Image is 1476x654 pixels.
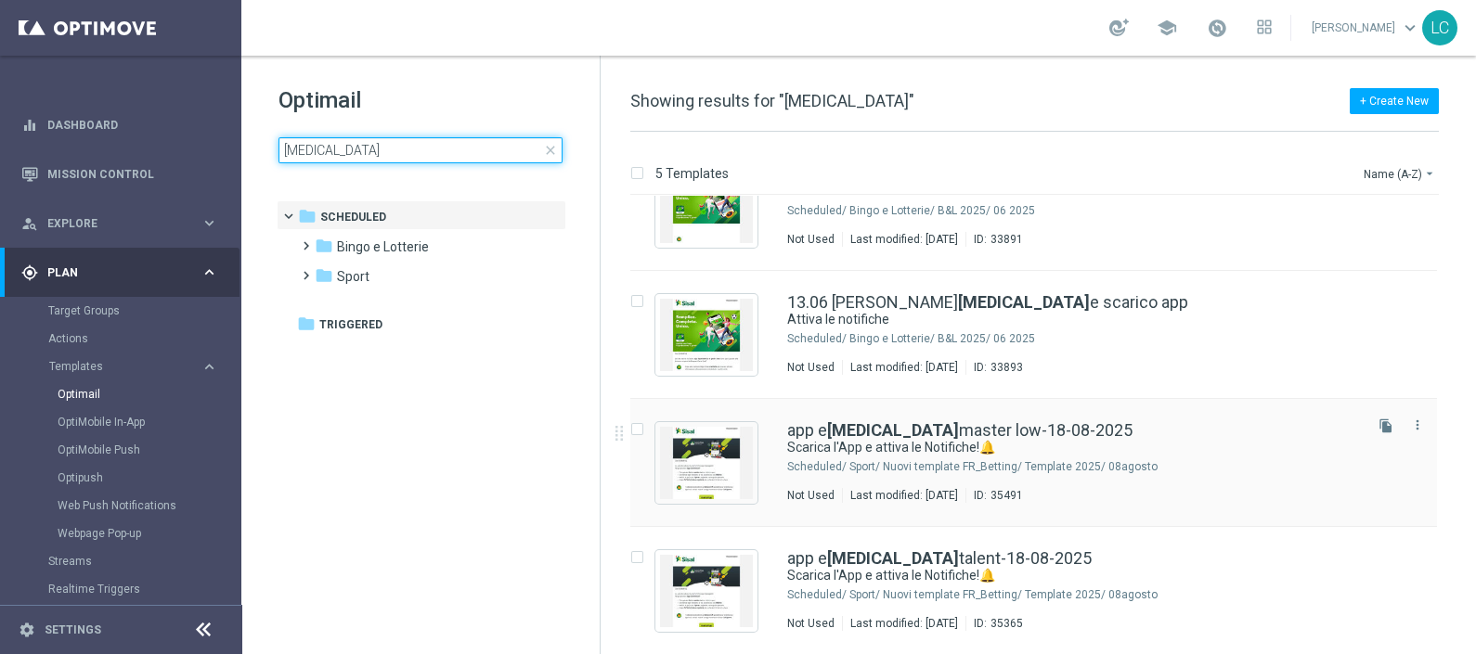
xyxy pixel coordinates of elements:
[965,488,1023,503] div: ID:
[1400,18,1420,38] span: keyboard_arrow_down
[1157,18,1177,38] span: school
[1410,417,1425,432] i: more_vert
[49,361,182,372] span: Templates
[49,361,201,372] div: Templates
[660,299,753,371] img: 33893.jpeg
[827,548,959,568] b: [MEDICAL_DATA]
[612,399,1472,527] div: Press SPACE to select this row.
[319,316,382,333] span: Triggered
[58,408,240,436] div: OptiMobile In-App
[787,203,847,218] div: Scheduled/
[48,582,193,596] a: Realtime Triggers
[787,567,1316,584] a: Scarica l'App e attiva le Notifiche!🔔
[48,303,193,318] a: Target Groups
[787,459,847,474] div: Scheduled/
[787,587,847,602] div: Scheduled/
[787,360,835,375] div: Not Used
[278,137,563,163] input: Search Template
[1350,88,1439,114] button: + Create New
[21,149,218,199] div: Mission Control
[58,498,193,513] a: Web Push Notifications
[787,567,1359,584] div: Scarica l'App e attiva le Notifiche!🔔
[660,427,753,499] img: 35491.jpeg
[630,91,914,110] span: Showing results for "[MEDICAL_DATA]"
[58,415,193,430] a: OptiMobile In-App
[1408,414,1427,436] button: more_vert
[58,442,193,457] a: OptiMobile Push
[21,215,38,232] i: person_search
[787,294,1188,311] a: 13.06 [PERSON_NAME][MEDICAL_DATA]e scarico app
[787,422,1133,439] a: app e[MEDICAL_DATA]master low-18-08-2025
[320,209,386,225] span: Scheduled
[1362,162,1439,185] button: Name (A-Z)arrow_drop_down
[47,267,201,278] span: Plan
[20,118,219,133] div: equalizer Dashboard
[612,143,1472,271] div: Press SPACE to select this row.
[48,331,193,346] a: Actions
[20,216,219,231] button: person_search Explore keyboard_arrow_right
[843,232,965,247] div: Last modified: [DATE]
[201,263,218,281] i: keyboard_arrow_right
[201,214,218,232] i: keyboard_arrow_right
[1379,418,1393,433] i: file_copy
[787,550,1092,567] a: app e[MEDICAL_DATA]talent-18-08-2025
[849,587,1359,602] div: Scheduled/Sport/Nuovi template FR_Betting/Template 2025/08agosto
[58,492,240,519] div: Web Push Notifications
[48,325,240,353] div: Actions
[278,85,563,115] h1: Optimail
[21,264,38,281] i: gps_fixed
[315,266,333,285] i: folder
[21,117,38,134] i: equalizer
[787,439,1316,456] a: Scarica l'App e attiva le Notifiche!🔔
[655,165,729,182] p: 5 Templates
[58,519,240,547] div: Webpage Pop-up
[1422,10,1457,45] div: LC
[19,622,35,638] i: settings
[849,331,1359,346] div: Scheduled/Bingo e Lotterie/B&L 2025/06 2025
[849,459,1359,474] div: Scheduled/Sport/Nuovi template FR_Betting/Template 2025/08agosto
[58,470,193,485] a: Optipush
[787,311,1316,328] a: Attiva le notifiche
[58,380,240,408] div: Optimail
[58,436,240,464] div: OptiMobile Push
[1310,14,1422,42] a: [PERSON_NAME]keyboard_arrow_down
[48,575,240,603] div: Realtime Triggers
[827,420,959,440] b: [MEDICAL_DATA]
[965,360,1023,375] div: ID:
[990,616,1023,631] div: 35365
[20,265,219,280] button: gps_fixed Plan keyboard_arrow_right
[298,207,317,225] i: folder
[1422,166,1437,181] i: arrow_drop_down
[787,232,835,247] div: Not Used
[20,167,219,182] button: Mission Control
[48,359,219,374] button: Templates keyboard_arrow_right
[48,297,240,325] div: Target Groups
[958,292,1090,312] b: [MEDICAL_DATA]
[337,268,369,285] span: Sport
[660,171,753,243] img: 33891.jpeg
[965,232,1023,247] div: ID:
[21,100,218,149] div: Dashboard
[787,311,1359,328] div: Attiva le notifiche
[58,387,193,402] a: Optimail
[47,149,218,199] a: Mission Control
[787,488,835,503] div: Not Used
[990,232,1023,247] div: 33891
[543,143,558,158] span: close
[58,464,240,492] div: Optipush
[21,264,201,281] div: Plan
[660,555,753,627] img: 35365.jpeg
[47,218,201,229] span: Explore
[787,331,847,346] div: Scheduled/
[297,314,316,333] i: folder
[849,203,1359,218] div: Scheduled/Bingo e Lotterie/B&L 2025/06 2025
[47,100,218,149] a: Dashboard
[843,488,965,503] div: Last modified: [DATE]
[48,547,240,575] div: Streams
[787,439,1359,456] div: Scarica l'App e attiva le Notifiche!🔔
[45,624,101,635] a: Settings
